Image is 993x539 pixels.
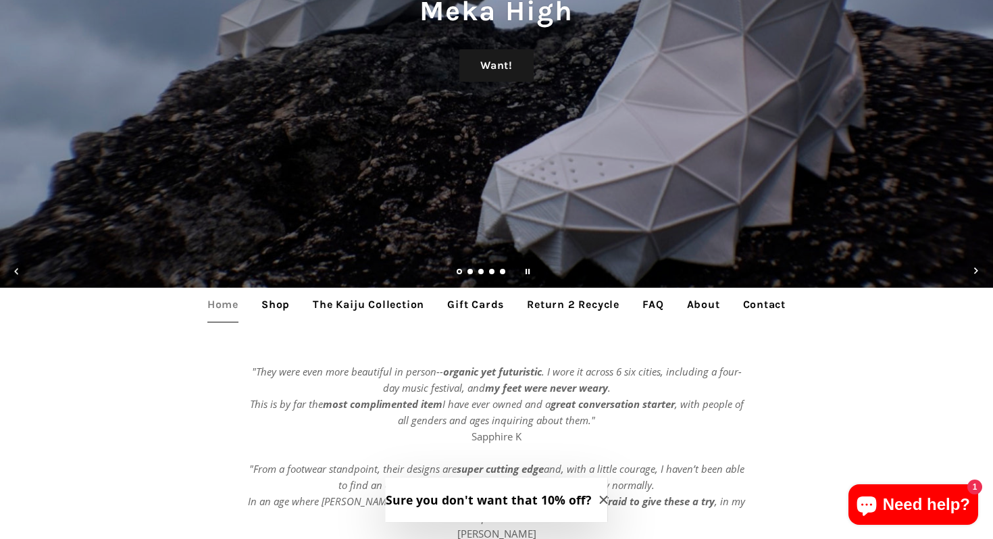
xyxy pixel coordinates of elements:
em: "From a footwear standpoint, their designs are [249,462,457,476]
a: Load slide 2 [467,269,474,276]
a: Slide 1, current [457,269,463,276]
a: Home [197,288,249,322]
a: Load slide 3 [478,269,485,276]
strong: most complimented item [323,397,442,411]
inbox-online-store-chat: Shopify online store chat [844,484,982,528]
strong: super cutting edge [457,462,544,476]
a: The Kaiju Collection [303,288,434,322]
strong: no one should be afraid to give these a try [514,494,715,508]
a: About [677,288,730,322]
a: Return 2 Recycle [517,288,630,322]
button: Pause slideshow [513,257,542,286]
a: FAQ [632,288,673,322]
a: Shop [251,288,300,322]
em: I have ever owned and a [442,397,551,411]
strong: my feet were never weary [485,381,608,394]
em: . I wore it across 6 six cities, including a four-day music festival, and [383,365,742,394]
em: , with people of all genders and ages inquiring about them." [398,397,744,427]
strong: organic yet futuristic [443,365,542,378]
strong: great conversation starter [551,397,675,411]
em: "They were even more beautiful in person-- [252,365,443,378]
a: Want! [459,49,534,82]
a: Gift Cards [437,288,514,322]
a: Contact [733,288,796,322]
a: Load slide 5 [500,269,507,276]
a: Load slide 4 [489,269,496,276]
button: Previous slide [2,257,32,286]
button: Next slide [961,257,991,286]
